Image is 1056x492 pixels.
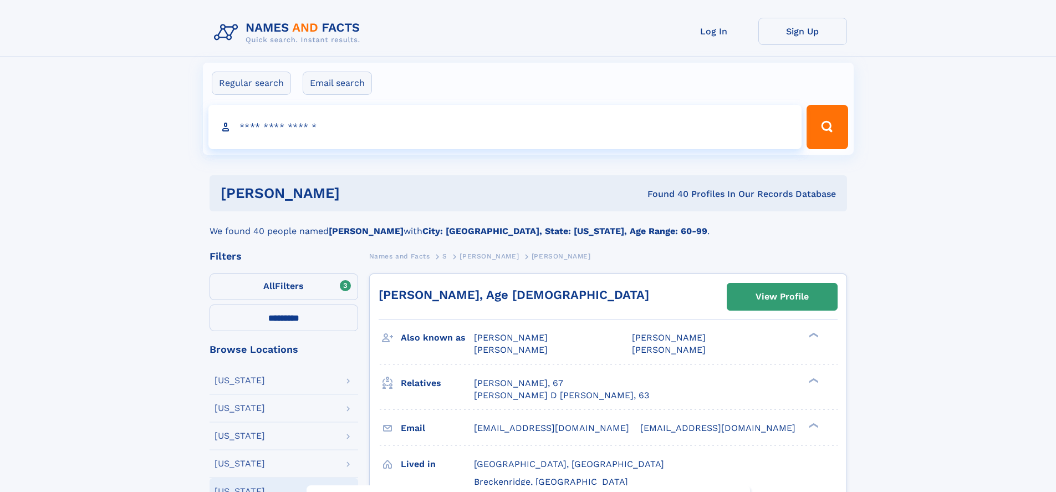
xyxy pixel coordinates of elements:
[460,252,519,260] span: [PERSON_NAME]
[422,226,707,236] b: City: [GEOGRAPHIC_DATA], State: [US_STATE], Age Range: 60-99
[208,105,802,149] input: search input
[474,332,548,343] span: [PERSON_NAME]
[474,377,563,389] a: [PERSON_NAME], 67
[210,18,369,48] img: Logo Names and Facts
[632,332,706,343] span: [PERSON_NAME]
[215,459,265,468] div: [US_STATE]
[474,476,628,487] span: Breckenridge, [GEOGRAPHIC_DATA]
[263,281,275,291] span: All
[532,252,591,260] span: [PERSON_NAME]
[210,251,358,261] div: Filters
[401,419,474,438] h3: Email
[329,226,404,236] b: [PERSON_NAME]
[758,18,847,45] a: Sign Up
[442,252,447,260] span: S
[493,188,836,200] div: Found 40 Profiles In Our Records Database
[401,374,474,393] h3: Relatives
[303,72,372,95] label: Email search
[401,455,474,474] h3: Lived in
[474,423,629,433] span: [EMAIL_ADDRESS][DOMAIN_NAME]
[379,288,649,302] a: [PERSON_NAME], Age [DEMOGRAPHIC_DATA]
[215,432,265,440] div: [US_STATE]
[756,284,809,310] div: View Profile
[221,186,494,200] h1: [PERSON_NAME]
[442,249,447,263] a: S
[806,377,819,384] div: ❯
[460,249,519,263] a: [PERSON_NAME]
[215,376,265,385] div: [US_STATE]
[807,105,848,149] button: Search Button
[806,422,819,429] div: ❯
[806,332,819,339] div: ❯
[212,72,291,95] label: Regular search
[210,344,358,354] div: Browse Locations
[210,273,358,300] label: Filters
[640,423,795,433] span: [EMAIL_ADDRESS][DOMAIN_NAME]
[727,283,837,310] a: View Profile
[369,249,430,263] a: Names and Facts
[401,328,474,347] h3: Also known as
[670,18,758,45] a: Log In
[215,404,265,413] div: [US_STATE]
[632,344,706,355] span: [PERSON_NAME]
[474,389,649,402] a: [PERSON_NAME] D [PERSON_NAME], 63
[210,211,847,238] div: We found 40 people named with .
[474,344,548,355] span: [PERSON_NAME]
[474,459,664,469] span: [GEOGRAPHIC_DATA], [GEOGRAPHIC_DATA]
